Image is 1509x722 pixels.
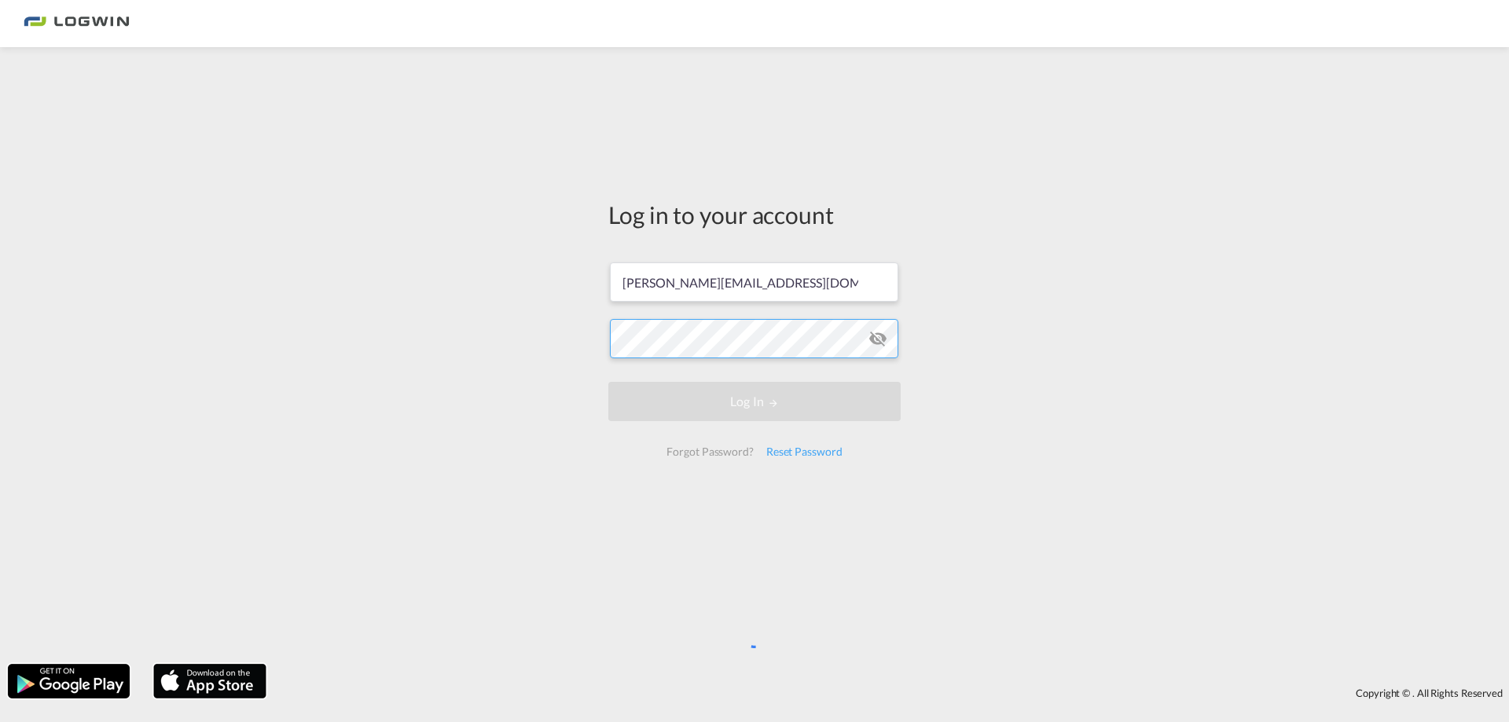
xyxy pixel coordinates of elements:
[608,198,901,231] div: Log in to your account
[868,329,887,348] md-icon: icon-eye-off
[608,382,901,421] button: LOGIN
[660,438,759,466] div: Forgot Password?
[152,662,268,700] img: apple.png
[760,438,849,466] div: Reset Password
[24,6,130,42] img: bc73a0e0d8c111efacd525e4c8ad7d32.png
[6,662,131,700] img: google.png
[610,262,898,302] input: Enter email/phone number
[274,680,1509,706] div: Copyright © . All Rights Reserved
